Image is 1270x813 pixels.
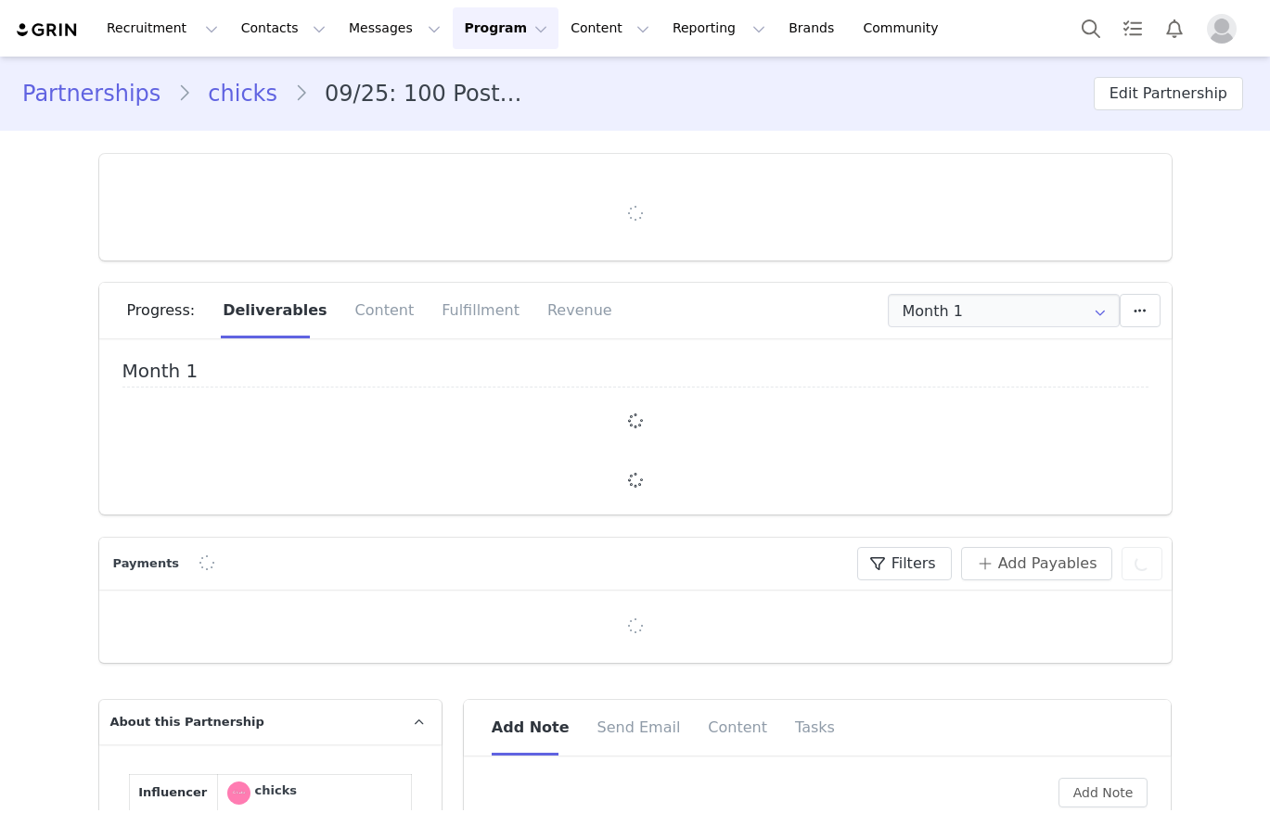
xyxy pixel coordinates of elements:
span: Content [708,718,767,736]
div: Revenue [533,283,612,338]
button: Profile [1196,14,1255,44]
button: Search [1071,7,1111,49]
a: Community [853,7,958,49]
a: Partnerships [22,77,177,110]
div: Payments [109,554,189,573]
a: Tasks [1112,7,1153,49]
img: chicks [227,781,250,805]
h4: Month 1 [122,361,1148,387]
input: Select [888,294,1120,327]
td: Influencer [129,775,217,811]
div: Deliverables [209,283,340,338]
img: placeholder-profile.jpg [1207,14,1237,44]
span: Add Note [492,718,570,736]
button: Program [453,7,558,49]
span: About this Partnership [110,713,264,731]
div: Progress: [127,283,210,338]
button: Reporting [661,7,776,49]
button: Messages [338,7,452,49]
button: Notifications [1154,7,1195,49]
a: chicks [191,77,294,110]
div: Content [341,283,429,338]
button: Contacts [230,7,337,49]
a: chicks [227,781,298,805]
button: Recruitment [96,7,229,49]
div: Fulfillment [428,283,533,338]
span: Filters [892,553,936,575]
button: Filters [857,547,952,580]
img: grin logo [15,21,80,39]
button: Add Payables [961,547,1112,580]
button: Content [559,7,661,49]
a: Brands [777,7,851,49]
span: Tasks [795,718,835,736]
button: Edit Partnership [1094,77,1243,110]
button: Add Note [1058,778,1148,807]
span: Send Email [597,718,681,736]
div: chicks [255,781,298,800]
